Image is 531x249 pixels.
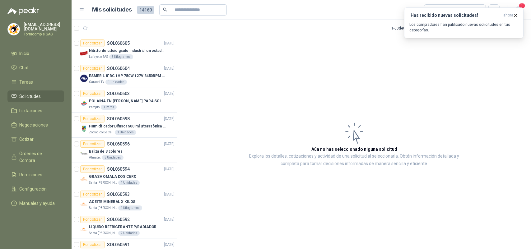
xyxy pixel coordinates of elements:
div: 1 Unidades [105,80,127,85]
p: SOL060596 [107,142,130,146]
div: Todas [428,7,441,13]
h1: Mis solicitudes [92,5,132,14]
p: SOL060603 [107,91,130,96]
p: Caracol TV [89,80,104,85]
p: Santa [PERSON_NAME] [89,180,117,185]
div: Por cotizar [80,191,105,198]
a: Inicio [7,48,64,59]
a: Por cotizarSOL060604[DATE] Company LogoESMERIL 8"BC 1HP 750W 127V 3450RPM URREACaracol TV1 Unidades [72,62,177,87]
img: Company Logo [80,125,88,132]
a: Por cotizarSOL060592[DATE] Company LogoLIQUIDO REFRIGERANTE P/RADIADORSanta [PERSON_NAME]2 Unidades [72,213,177,238]
p: LIQUIDO REFRIGERANTE P/RADIADOR [89,224,156,230]
div: 2 Unidades [118,231,140,236]
a: Por cotizarSOL060593[DATE] Company LogoACEITE MINERAL X KILOSSanta [PERSON_NAME]1 Kilogramos [72,188,177,213]
div: Por cotizar [80,39,105,47]
a: Negociaciones [7,119,64,131]
span: Solicitudes [19,93,41,100]
div: 5 Unidades [102,155,123,160]
p: Tornicomple SAS [24,32,64,36]
div: 1 Unidades [118,180,140,185]
span: Inicio [19,50,29,57]
p: POLAINA EN [PERSON_NAME] PARA SOLDADOR / ADJUNTAR FICHA TECNICA [89,98,166,104]
div: Por cotizar [80,65,105,72]
img: Company Logo [80,175,88,183]
span: Negociaciones [19,122,48,128]
div: 5 Kilogramos [109,54,133,59]
a: Tareas [7,76,64,88]
h3: ¡Has recibido nuevas solicitudes! [409,13,501,18]
p: [DATE] [164,91,175,97]
span: Tareas [19,79,33,85]
span: Licitaciones [19,107,42,114]
p: [DATE] [164,66,175,71]
span: Manuales y ayuda [19,200,55,207]
p: GRASA OMALA DOS CERO [89,174,137,180]
a: Órdenes de Compra [7,148,64,166]
span: search [163,7,167,12]
p: Zoologico De Cali [89,130,114,135]
img: Logo peakr [7,7,39,15]
a: Por cotizarSOL060598[DATE] Company LogoHumidificador Difusor 500 ml ultrassônica Residencial Ultr... [72,113,177,138]
p: [DATE] [164,217,175,223]
span: 14160 [137,6,154,14]
p: Explora los detalles, cotizaciones y actividad de una solicitud al seleccionarla. Obtén informaci... [240,153,469,168]
span: 1 [519,3,525,9]
p: Almatec [89,155,101,160]
div: 1 Pares [101,105,117,110]
img: Company Logo [80,100,88,107]
p: SOL060604 [107,66,130,71]
p: Patojito [89,105,100,110]
p: SOL060593 [107,192,130,196]
p: SOL060591 [107,242,130,247]
span: ahora [503,13,513,18]
span: Remisiones [19,171,42,178]
p: Santa [PERSON_NAME] [89,205,117,210]
p: SOL060592 [107,217,130,222]
span: Cotizar [19,136,34,143]
img: Company Logo [80,150,88,158]
div: 1 Unidades [115,130,136,135]
p: [DATE] [164,191,175,197]
p: [EMAIL_ADDRESS][DOMAIN_NAME] [24,22,64,31]
a: Por cotizarSOL060594[DATE] Company LogoGRASA OMALA DOS CEROSanta [PERSON_NAME]1 Unidades [72,163,177,188]
span: Chat [19,64,29,71]
div: Por cotizar [80,140,105,148]
p: Santa [PERSON_NAME] [89,231,117,236]
p: SOL060605 [107,41,130,45]
img: Company Logo [80,49,88,57]
a: Manuales y ayuda [7,197,64,209]
p: Nitrato de calcio grado industrial en estado solido [89,48,166,54]
p: SOL060594 [107,167,130,171]
a: Por cotizarSOL060603[DATE] Company LogoPOLAINA EN [PERSON_NAME] PARA SOLDADOR / ADJUNTAR FICHA TE... [72,87,177,113]
a: Solicitudes [7,90,64,102]
img: Company Logo [80,75,88,82]
p: [DATE] [164,242,175,248]
span: Órdenes de Compra [19,150,58,164]
img: Company Logo [80,201,88,208]
h3: Aún no has seleccionado niguna solicitud [311,146,397,153]
p: Baliza de 3 colores [89,149,123,154]
p: [DATE] [164,166,175,172]
a: Configuración [7,183,64,195]
p: ACEITE MINERAL X KILOS [89,199,135,205]
p: SOL060598 [107,117,130,121]
div: Por cotizar [80,115,105,122]
p: ESMERIL 8"BC 1HP 750W 127V 3450RPM URREA [89,73,166,79]
p: [DATE] [164,40,175,46]
a: Chat [7,62,64,74]
div: Por cotizar [80,241,105,248]
div: 1 - 50 de 8783 [391,23,432,33]
img: Company Logo [80,226,88,233]
div: Por cotizar [80,216,105,223]
div: Por cotizar [80,165,105,173]
a: Por cotizarSOL060605[DATE] Company LogoNitrato de calcio grado industrial en estado solidoLafayet... [72,37,177,62]
button: 1 [512,4,524,16]
p: [DATE] [164,116,175,122]
img: Company Logo [8,23,20,35]
p: Lafayette SAS [89,54,108,59]
p: Los compradores han publicado nuevas solicitudes en tus categorías. [409,22,518,33]
button: ¡Has recibido nuevas solicitudes!ahora Los compradores han publicado nuevas solicitudes en tus ca... [404,7,524,38]
p: [DATE] [164,141,175,147]
a: Licitaciones [7,105,64,117]
div: 1 Kilogramos [118,205,142,210]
